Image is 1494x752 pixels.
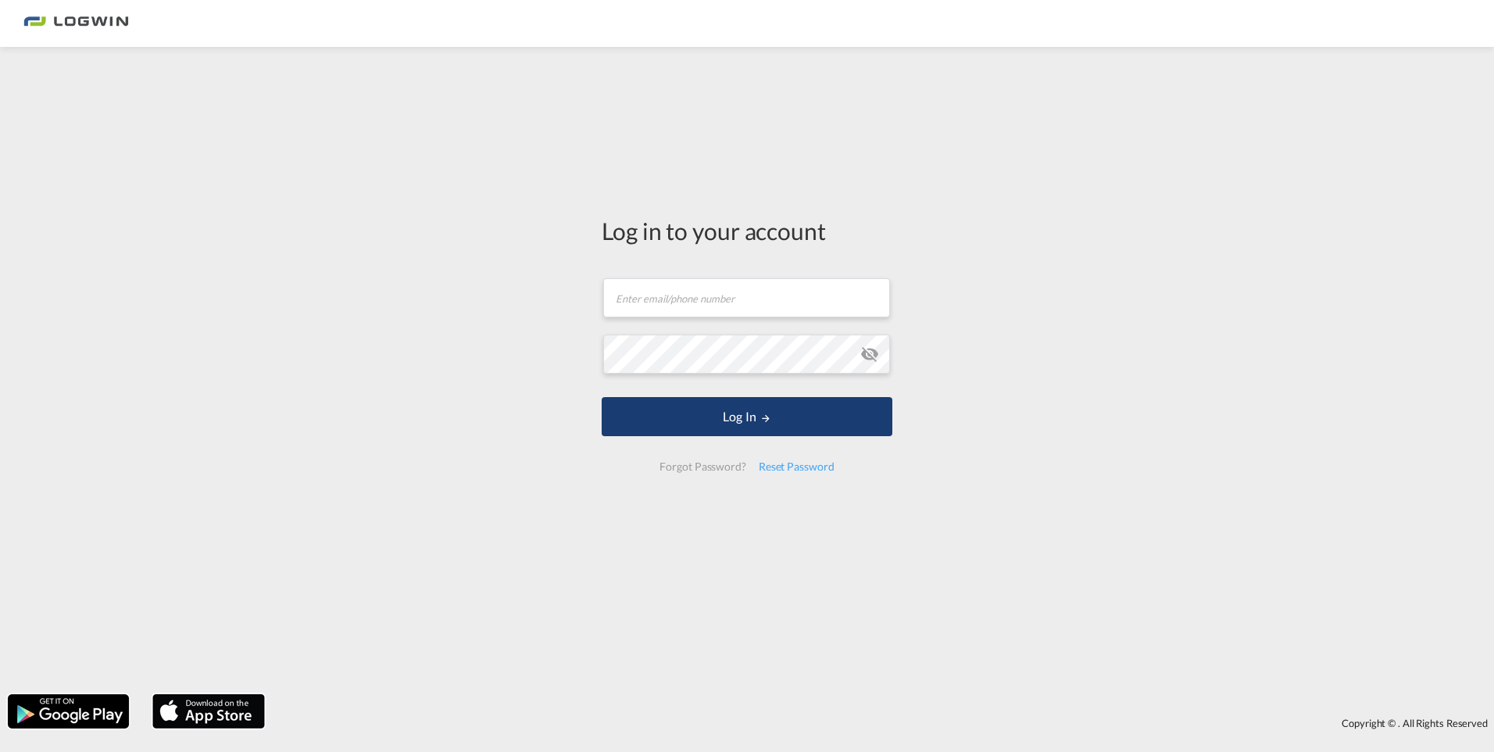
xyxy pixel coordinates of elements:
input: Enter email/phone number [603,278,890,317]
div: Copyright © . All Rights Reserved [273,710,1494,736]
div: Reset Password [752,453,841,481]
div: Log in to your account [602,214,892,247]
button: LOGIN [602,397,892,436]
img: google.png [6,693,130,730]
img: bc73a0e0d8c111efacd525e4c8ad7d32.png [23,6,129,41]
img: apple.png [151,693,266,730]
md-icon: icon-eye-off [860,345,879,363]
div: Forgot Password? [653,453,752,481]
